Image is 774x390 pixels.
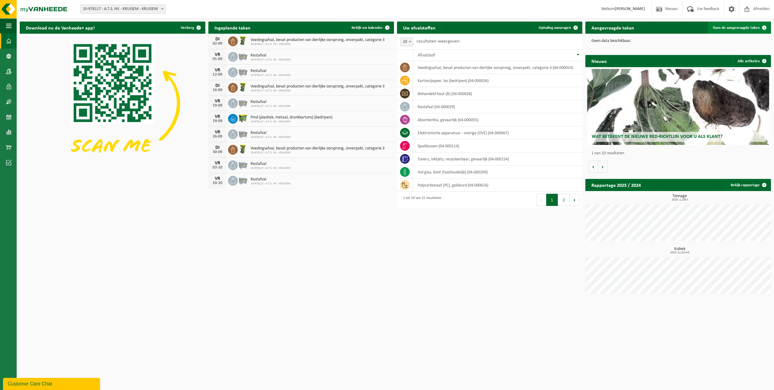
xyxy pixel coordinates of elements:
[546,194,558,206] button: 1
[211,57,224,61] div: 05-09
[413,61,582,74] td: voedingsafval, bevat producten van dierlijke oorsprong, onverpakt, categorie 3 (04-000024)
[211,68,224,73] div: VR
[211,114,224,119] div: VR
[238,67,248,77] img: WB-2500-GAL-GY-01
[588,194,771,201] h3: Tonnage
[238,82,248,92] img: WB-0060-HPE-GN-50
[534,22,582,34] a: Ophaling aanvragen
[176,22,205,34] button: Verberg
[251,115,332,120] span: Pmd (plastiek, metaal, drankkartons) (bedrijven)
[587,69,769,145] a: Wat betekent de nieuwe RED-richtlijn voor u als klant?
[400,37,413,46] span: 10
[211,104,224,108] div: 19-09
[211,130,224,135] div: VR
[397,22,442,33] h2: Uw afvalstoffen
[211,88,224,92] div: 16-09
[238,159,248,170] img: WB-2500-GAL-GY-01
[211,135,224,139] div: 26-09
[211,176,224,181] div: VR
[413,152,582,166] td: toners, inktjets, recycleerbaar, gevaarlijk (04-000154)
[211,145,224,150] div: DI
[251,89,385,93] span: 10-978117 - A.T.S. NV - KRUISEM
[251,58,291,62] span: 10-978117 - A.T.S. NV - KRUISEM
[251,69,291,74] span: Restafval
[211,161,224,166] div: VR
[181,26,194,30] span: Verberg
[211,150,224,154] div: 30-09
[352,26,383,30] span: Bekijk uw kalender
[733,55,770,67] a: Alle artikelen
[251,177,291,182] span: Restafval
[238,51,248,61] img: WB-2500-GAL-GY-01
[251,100,291,104] span: Restafval
[588,198,771,201] span: 2025: 2,258 t
[251,84,385,89] span: Voedingsafval, bevat producten van dierlijke oorsprong, onverpakt, categorie 3
[591,151,768,156] p: 1 van 10 resultaten
[251,74,291,77] span: 10-978117 - A.T.S. NV - KRUISEM
[585,55,613,67] h2: Nieuws
[418,53,435,58] span: Afvalstof
[80,5,165,13] span: 10-978117 - A.T.S. NV - KRUISEM - KRUISEM
[211,83,224,88] div: DI
[413,179,582,192] td: polycarbonaat (PC), gekleurd (04-000616)
[20,34,205,173] img: Download de VHEPlus App
[211,181,224,185] div: 10-10
[413,139,582,152] td: spuitbussen (04-000114)
[208,22,257,33] h2: Ingeplande taken
[416,39,459,44] label: resultaten weergeven
[558,194,570,206] button: 2
[251,38,385,43] span: Voedingsafval, bevat producten van dierlijke oorsprong, onverpakt, categorie 3
[588,251,771,254] span: 2025: 0,120 m3
[400,193,441,207] div: 1 tot 10 van 15 resultaten
[20,22,101,33] h2: Download nu de Vanheede+ app!
[238,128,248,139] img: WB-2500-GAL-GY-01
[251,104,291,108] span: 10-978117 - A.T.S. NV - KRUISEM
[251,151,385,155] span: 10-978117 - A.T.S. NV - KRUISEM
[251,182,291,186] span: 10-978117 - A.T.S. NV - KRUISEM
[238,113,248,123] img: WB-1100-HPE-GN-50
[347,22,393,34] a: Bekijk uw kalender
[570,194,579,206] button: Next
[585,22,640,33] h2: Aangevraagde taken
[211,42,224,46] div: 02-09
[713,26,760,30] span: Toon de aangevraagde taken
[251,43,385,46] span: 10-978117 - A.T.S. NV - KRUISEM
[251,53,291,58] span: Restafval
[598,161,607,173] button: Volgende
[211,119,224,123] div: 19-09
[413,100,582,113] td: restafval (04-000029)
[588,247,771,254] h3: Kubiek
[238,144,248,154] img: WB-0060-HPE-GN-50
[251,162,291,166] span: Restafval
[211,166,224,170] div: 03-10
[238,36,248,46] img: WB-0060-HPE-GN-50
[585,179,647,191] h2: Rapportage 2025 / 2024
[413,126,582,139] td: elektronische apparatuur - overige (OVE) (04-000067)
[251,166,291,170] span: 10-978117 - A.T.S. NV - KRUISEM
[80,5,166,14] span: 10-978117 - A.T.S. NV - KRUISEM - KRUISEM
[251,131,291,135] span: Restafval
[588,161,598,173] button: Vorige
[615,7,645,11] strong: [PERSON_NAME]
[537,194,546,206] button: Previous
[708,22,770,34] a: Toon de aangevraagde taken
[591,39,765,43] p: Geen data beschikbaar.
[413,87,582,100] td: behandeld hout (B) (04-000028)
[251,146,385,151] span: Voedingsafval, bevat producten van dierlijke oorsprong, onverpakt, categorie 3
[413,166,582,179] td: hol glas, bont (huishoudelijk) (04-000209)
[238,175,248,185] img: WB-2500-GAL-GY-01
[238,97,248,108] img: WB-2500-GAL-GY-01
[539,26,571,30] span: Ophaling aanvragen
[211,52,224,57] div: VR
[400,38,413,46] span: 10
[251,120,332,124] span: 10-978117 - A.T.S. NV - KRUISEM
[3,377,101,390] iframe: chat widget
[592,134,722,139] span: Wat betekent de nieuwe RED-richtlijn voor u als klant?
[413,113,582,126] td: absorbentia, gevaarlijk (04-000055)
[726,179,770,191] a: Bekijk rapportage
[211,99,224,104] div: VR
[211,37,224,42] div: DI
[211,73,224,77] div: 12-09
[251,135,291,139] span: 10-978117 - A.T.S. NV - KRUISEM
